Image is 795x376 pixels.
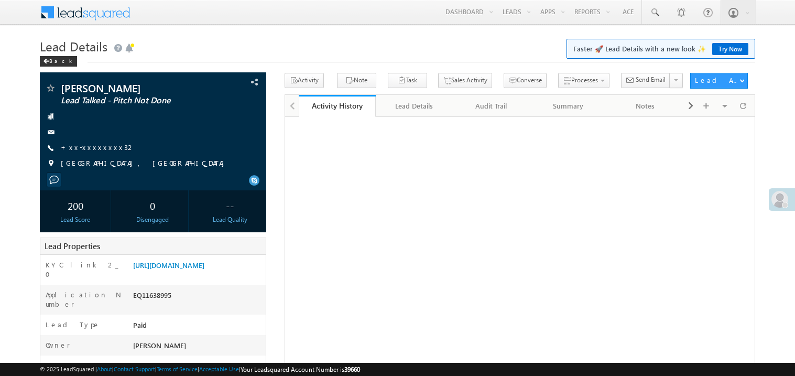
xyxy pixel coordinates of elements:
[199,366,239,372] a: Acceptable Use
[119,215,186,224] div: Disengaged
[571,76,598,84] span: Processes
[45,241,100,251] span: Lead Properties
[307,101,368,111] div: Activity History
[712,43,748,55] a: Try Now
[133,341,186,350] span: [PERSON_NAME]
[97,366,112,372] a: About
[42,215,108,224] div: Lead Score
[130,320,266,335] div: Paid
[558,73,609,88] button: Processes
[344,366,360,373] span: 39660
[504,73,547,88] button: Converse
[241,366,360,373] span: Your Leadsquared Account Number is
[621,73,670,88] button: Send Email
[133,261,204,270] a: [URL][DOMAIN_NAME]
[636,75,666,84] span: Send Email
[40,364,360,374] span: © 2025 LeadSquared | | | | |
[376,95,453,117] a: Lead Details
[40,38,107,55] span: Lead Details
[573,44,748,54] span: Faster 🚀 Lead Details with a new look ✨
[42,196,108,215] div: 200
[538,100,597,112] div: Summary
[46,290,122,309] label: Application Number
[61,83,201,93] span: [PERSON_NAME]
[384,100,443,112] div: Lead Details
[197,215,263,224] div: Lead Quality
[615,100,674,112] div: Notes
[61,143,135,152] a: +xx-xxxxxxxx32
[530,95,607,117] a: Summary
[40,56,82,65] a: Back
[61,158,230,169] span: [GEOGRAPHIC_DATA], [GEOGRAPHIC_DATA]
[461,100,520,112] div: Audit Trail
[285,73,324,88] button: Activity
[607,95,684,117] a: Notes
[46,320,100,329] label: Lead Type
[690,73,748,89] button: Lead Actions
[119,196,186,215] div: 0
[46,260,122,279] label: KYC link 2_0
[46,340,70,350] label: Owner
[438,73,492,88] button: Sales Activity
[337,73,376,88] button: Note
[453,95,530,117] a: Audit Trail
[130,290,266,305] div: EQ11638995
[197,196,263,215] div: --
[388,73,427,88] button: Task
[299,95,376,117] a: Activity History
[114,366,155,372] a: Contact Support
[157,366,198,372] a: Terms of Service
[695,76,739,85] div: Lead Actions
[61,95,201,106] span: Lead Talked - Pitch Not Done
[40,56,77,67] div: Back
